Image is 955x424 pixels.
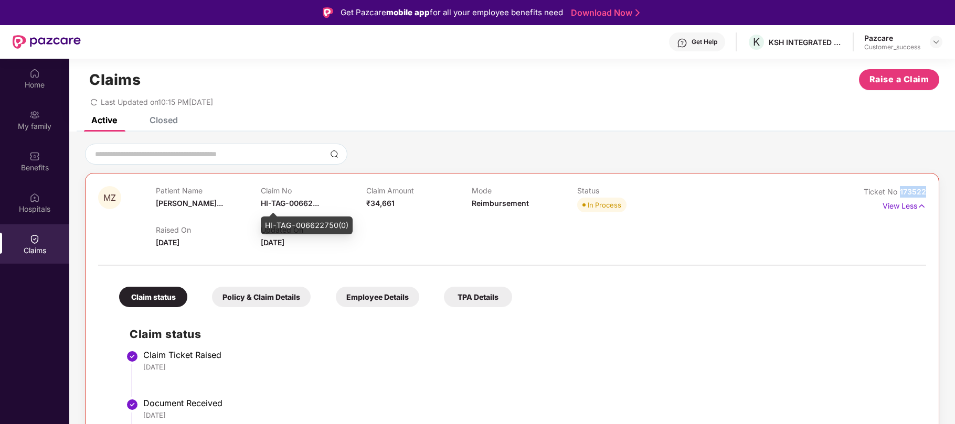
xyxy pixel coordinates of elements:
[126,398,139,411] img: svg+xml;base64,PHN2ZyBpZD0iU3RlcC1Eb25lLTMyeDMyIiB4bWxucz0iaHR0cDovL3d3dy53My5vcmcvMjAwMC9zdmciIH...
[323,7,333,18] img: Logo
[864,33,920,43] div: Pazcare
[472,199,529,208] span: Reimbursement
[917,200,926,212] img: svg+xml;base64,PHN2ZyB4bWxucz0iaHR0cDovL3d3dy53My5vcmcvMjAwMC9zdmciIHdpZHRoPSIxNyIgaGVpZ2h0PSIxNy...
[859,69,939,90] button: Raise a Claim
[91,115,117,125] div: Active
[635,7,640,18] img: Stroke
[864,187,900,196] span: Ticket No
[577,186,683,195] p: Status
[156,199,223,208] span: [PERSON_NAME]...
[366,186,472,195] p: Claim Amount
[864,43,920,51] div: Customer_success
[29,151,40,161] img: svg+xml;base64,PHN2ZyBpZD0iQmVuZWZpdHMiIHhtbG5zPSJodHRwOi8vd3d3LnczLm9yZy8yMDAwL3N2ZyIgd2lkdGg9Ij...
[90,97,98,106] span: redo
[386,7,430,17] strong: mobile app
[13,35,81,49] img: New Pazcare Logo
[29,68,40,79] img: svg+xml;base64,PHN2ZyBpZD0iSG9tZSIgeG1sbnM9Imh0dHA6Ly93d3cudzMub3JnLzIwMDAvc3ZnIiB3aWR0aD0iMjAiIG...
[883,198,926,212] p: View Less
[150,115,178,125] div: Closed
[156,225,261,234] p: Raised On
[130,325,916,343] h2: Claim status
[119,287,187,307] div: Claim status
[869,73,929,86] span: Raise a Claim
[126,350,139,363] img: svg+xml;base64,PHN2ZyBpZD0iU3RlcC1Eb25lLTMyeDMyIiB4bWxucz0iaHR0cDovL3d3dy53My5vcmcvMjAwMC9zdmciIH...
[677,38,687,48] img: svg+xml;base64,PHN2ZyBpZD0iSGVscC0zMngzMiIgeG1sbnM9Imh0dHA6Ly93d3cudzMub3JnLzIwMDAvc3ZnIiB3aWR0aD...
[769,37,842,47] div: KSH INTEGRATED LOGISTICS PRIVATE LIMITED
[29,110,40,120] img: svg+xml;base64,PHN2ZyB3aWR0aD0iMjAiIGhlaWdodD0iMjAiIHZpZXdCb3g9IjAgMCAyMCAyMCIgZmlsbD0ibm9uZSIgeG...
[261,186,366,195] p: Claim No
[261,238,284,247] span: [DATE]
[932,38,940,46] img: svg+xml;base64,PHN2ZyBpZD0iRHJvcGRvd24tMzJ4MzIiIHhtbG5zPSJodHRwOi8vd3d3LnczLm9yZy8yMDAwL3N2ZyIgd2...
[29,192,40,203] img: svg+xml;base64,PHN2ZyBpZD0iSG9zcGl0YWxzIiB4bWxucz0iaHR0cDovL3d3dy53My5vcmcvMjAwMC9zdmciIHdpZHRoPS...
[103,193,116,202] span: MZ
[156,186,261,195] p: Patient Name
[212,287,311,307] div: Policy & Claim Details
[366,199,395,208] span: ₹34,661
[143,398,916,408] div: Document Received
[753,36,760,48] span: K
[143,350,916,360] div: Claim Ticket Raised
[472,186,577,195] p: Mode
[341,6,563,19] div: Get Pazcare for all your employee benefits need
[900,187,926,196] span: 173522
[101,97,213,106] span: Last Updated on 10:15 PM[DATE]
[89,71,141,89] h1: Claims
[261,199,319,208] span: HI-TAG-00662...
[143,410,916,420] div: [DATE]
[571,7,636,18] a: Download Now
[143,362,916,372] div: [DATE]
[444,287,512,307] div: TPA Details
[692,38,717,46] div: Get Help
[261,216,353,234] div: HI-TAG-006622750(0)
[588,200,621,210] div: In Process
[29,234,40,244] img: svg+xml;base64,PHN2ZyBpZD0iQ2xhaW0iIHhtbG5zPSJodHRwOi8vd3d3LnczLm9yZy8yMDAwL3N2ZyIgd2lkdGg9IjIwIi...
[156,238,179,247] span: [DATE]
[336,287,419,307] div: Employee Details
[330,150,338,158] img: svg+xml;base64,PHN2ZyBpZD0iU2VhcmNoLTMyeDMyIiB4bWxucz0iaHR0cDovL3d3dy53My5vcmcvMjAwMC9zdmciIHdpZH...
